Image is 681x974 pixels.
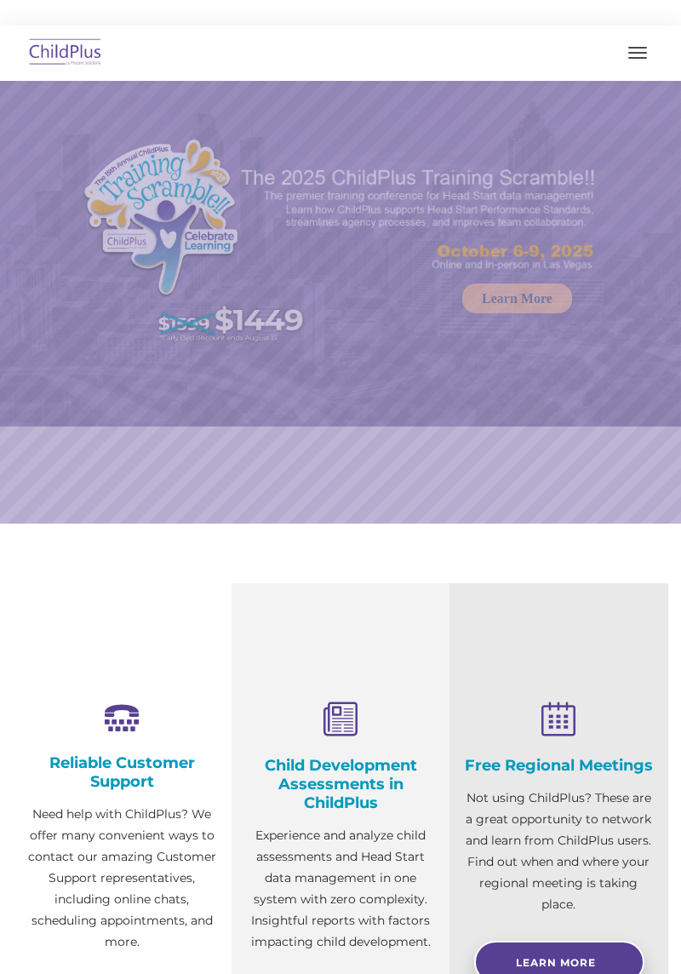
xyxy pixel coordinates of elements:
h4: Reliable Customer Support [26,753,219,791]
p: Not using ChildPlus? These are a great opportunity to network and learn from ChildPlus users. Fin... [462,788,655,915]
p: Need help with ChildPlus? We offer many convenient ways to contact our amazing Customer Support r... [26,804,219,953]
span: Learn More [516,956,596,969]
a: Learn More [462,284,572,313]
h4: Free Regional Meetings [462,756,655,775]
img: ChildPlus by Procare Solutions [26,33,106,73]
p: Experience and analyze child assessments and Head Start data management in one system with zero c... [244,825,438,953]
h4: Child Development Assessments in ChildPlus [244,756,438,812]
